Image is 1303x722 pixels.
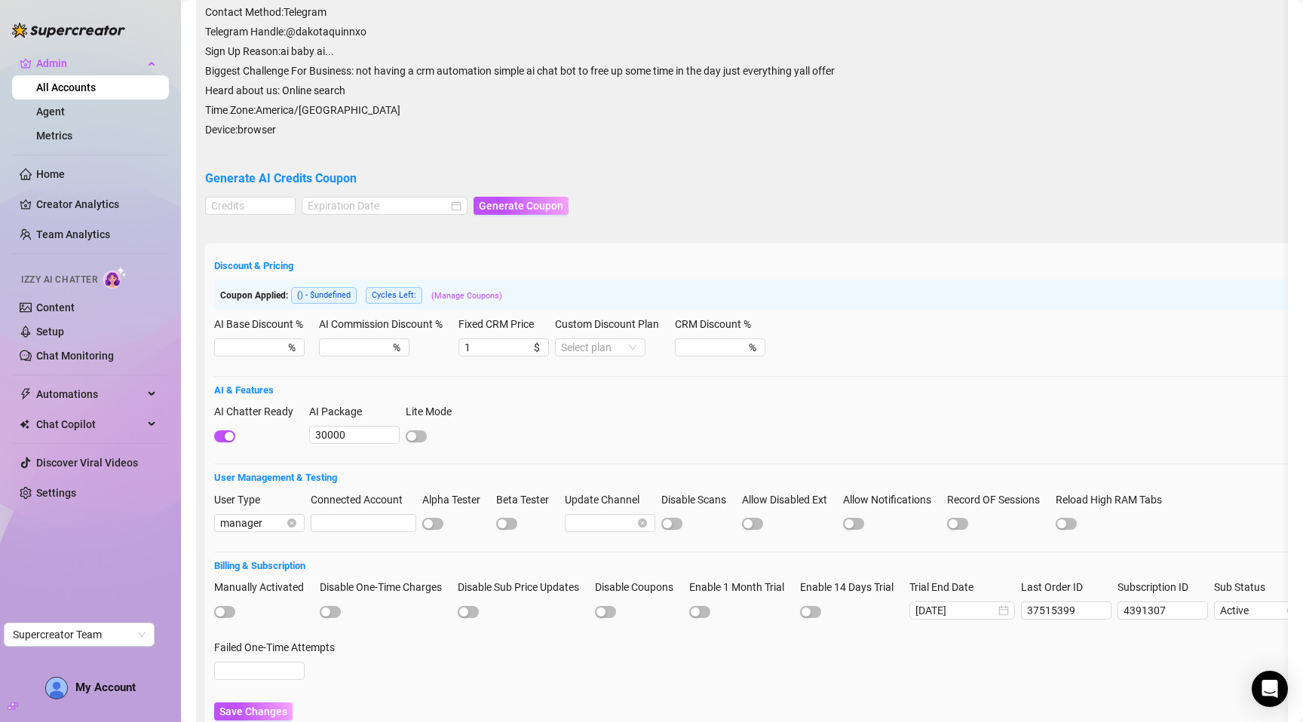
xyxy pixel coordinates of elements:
label: Failed One-Time Attempts [214,639,345,656]
button: Enable 14 Days Trial [800,606,821,618]
a: All Accounts [36,81,96,93]
input: Fixed CRM Price [464,339,531,356]
span: Admin [36,51,143,75]
button: Record OF Sessions [947,518,968,530]
label: Disable Sub Price Updates [458,579,589,595]
span: Telegram Handle: @dakotaquinnxo [205,26,366,38]
button: Allow Disabled Ext [742,518,763,530]
button: Disable Sub Price Updates [458,606,479,618]
a: Settings [36,487,76,499]
a: Home [36,168,65,180]
span: Contact Method: Telegram [205,6,327,18]
label: Enable 14 Days Trial [800,579,903,595]
label: AI Package [309,403,372,420]
label: Record OF Sessions [947,491,1050,508]
span: Biggest Challenge For Business: not having a crm automation simple ai chat bot to free up some ti... [205,65,835,77]
label: Enable 1 Month Trial [689,579,794,595]
input: Expiration Date [308,197,448,214]
label: AI Commission Discount % [319,316,452,332]
span: Coupon Applied: [220,290,288,301]
span: Save Changes [219,705,287,717]
button: Beta Tester [496,518,517,530]
button: Disable Scans [661,518,682,530]
div: Open Intercom Messenger [1252,671,1288,707]
a: Metrics [36,130,72,142]
input: Trial End Date [915,602,995,619]
a: Setup [36,326,64,338]
label: Disable One-Time Charges [320,579,452,595]
span: Device: browser [205,124,276,136]
a: Creator Analytics [36,192,157,216]
span: My Account [75,681,136,694]
span: Automations [36,382,143,406]
span: Izzy AI Chatter [21,273,97,287]
label: Manually Activated [214,579,314,595]
a: Content [36,301,75,314]
span: Generate Coupon [479,200,563,212]
button: Disable Coupons [595,606,616,618]
label: Beta Tester [496,491,559,508]
a: (Manage Coupons) [431,291,502,301]
a: Chat Monitoring [36,350,114,362]
button: Save Changes [214,702,293,720]
button: Manually Activated [214,606,235,618]
span: Active [1220,602,1298,619]
button: Allow Notifications [843,518,864,530]
label: Alpha Tester [422,491,490,508]
span: close-circle [638,519,647,528]
input: Failed One-Time Attempts [215,662,304,679]
label: Sub Status [1214,579,1275,595]
label: Allow Disabled Ext [742,491,837,508]
span: Supercreator Team [13,623,146,646]
label: CRM Discount % [675,316,761,332]
label: Subscription ID [1118,579,1198,595]
label: Disable Coupons [595,579,683,595]
input: Credits [206,197,295,214]
img: AI Chatter [103,267,127,289]
span: close-circle [287,519,296,528]
input: Subscription ID [1118,602,1207,619]
label: AI Base Discount % [214,316,313,332]
input: AI Package [309,426,400,444]
span: Heard about us: Online search [205,84,345,96]
a: Team Analytics [36,228,110,240]
label: Trial End Date [909,579,983,595]
label: Connected Account [311,491,412,508]
input: AI Commission Discount % [325,339,390,356]
label: AI Chatter Ready [214,403,303,420]
input: CRM Discount % [681,339,746,356]
label: Reload High RAM Tabs [1056,491,1172,508]
label: Fixed CRM Price [458,316,544,332]
img: AD_cMMTxCeTpmN1d5MnKJ1j-_uXZCpTKapSSqNGg4PyXtR_tCW7gZXTNmFz2tpVv9LSyNV7ff1CaS4f4q0HLYKULQOwoM5GQR... [46,678,67,699]
span: crown [20,57,32,69]
label: User Type [214,491,270,508]
span: build [8,701,18,711]
img: Chat Copilot [20,419,29,430]
span: ( ) - $undefined [291,287,357,304]
span: Sign Up Reason: ai baby ai... [205,45,334,57]
button: Disable One-Time Charges [320,606,341,618]
input: Last Order ID [1022,602,1111,619]
span: Cycles Left: [366,287,422,304]
label: Disable Scans [661,491,736,508]
span: close-circle [1287,606,1296,615]
a: Discover Viral Videos [36,457,138,469]
button: Enable 1 Month Trial [689,606,710,618]
a: Agent [36,106,65,118]
input: Connected Account [311,514,416,532]
label: Lite Mode [406,403,461,420]
button: AI Chatter Ready [214,430,235,442]
span: thunderbolt [20,388,32,400]
button: Alpha Tester [422,518,443,530]
label: Last Order ID [1021,579,1093,595]
label: Custom Discount Plan [555,316,669,332]
span: Chat Copilot [36,412,143,436]
span: manager [220,515,299,531]
label: Update Channel [565,491,649,508]
label: Allow Notifications [843,491,941,508]
button: Reload High RAM Tabs [1056,518,1077,530]
span: Time Zone: America/[GEOGRAPHIC_DATA] [205,104,400,116]
input: AI Base Discount % [220,339,285,356]
button: Lite Mode [406,430,427,442]
button: Generate Coupon [474,197,569,215]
